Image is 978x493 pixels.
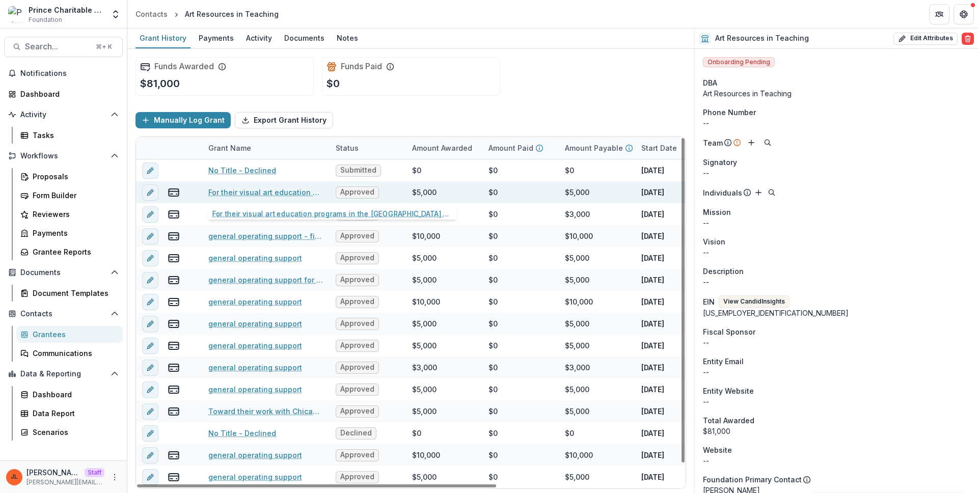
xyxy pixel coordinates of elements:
[412,472,437,482] div: $5,000
[208,165,276,176] a: No Title - Declined
[565,318,589,329] div: $5,000
[703,396,970,407] div: --
[641,450,664,460] p: [DATE]
[565,296,593,307] div: $10,000
[703,415,754,426] span: Total Awarded
[33,389,115,400] div: Dashboard
[488,318,498,329] div: $0
[33,288,115,298] div: Document Templates
[559,137,635,159] div: Amount Payable
[16,405,123,422] a: Data Report
[16,243,123,260] a: Grantee Reports
[703,247,970,258] p: --
[488,296,498,307] div: $0
[565,165,574,176] div: $0
[168,384,180,396] button: view-payments
[412,340,437,351] div: $5,000
[142,162,158,179] button: edit
[703,157,737,168] span: Signatory
[412,253,437,263] div: $5,000
[641,231,664,241] p: [DATE]
[208,472,302,482] a: general operating support
[703,337,970,348] div: --
[488,165,498,176] div: $0
[488,209,498,220] div: $0
[703,426,970,436] div: $81,000
[488,406,498,417] div: $0
[135,112,231,128] button: Manually Log Grant
[703,367,970,377] div: --
[641,384,664,395] p: [DATE]
[412,450,440,460] div: $10,000
[142,294,158,310] button: edit
[635,137,712,159] div: Start Date
[641,362,664,373] p: [DATE]
[703,266,744,277] span: Description
[341,62,382,71] h2: Funds Paid
[142,425,158,442] button: edit
[703,356,744,367] span: Entity Email
[4,306,123,322] button: Open Contacts
[703,445,732,455] span: Website
[4,106,123,123] button: Open Activity
[752,186,765,199] button: Add
[168,208,180,221] button: view-payments
[168,274,180,286] button: view-payments
[641,165,664,176] p: [DATE]
[26,467,80,478] p: [PERSON_NAME]
[33,348,115,359] div: Communications
[327,76,340,91] p: $0
[641,340,664,351] p: [DATE]
[703,107,756,118] span: Phone Number
[202,137,330,159] div: Grant Name
[33,408,115,419] div: Data Report
[16,345,123,362] a: Communications
[20,310,106,318] span: Contacts
[488,362,498,373] div: $0
[4,65,123,81] button: Notifications
[340,385,374,394] span: Approved
[703,386,754,396] span: Entity Website
[235,112,333,128] button: Export Grant History
[280,31,329,45] div: Documents
[340,166,376,175] span: Submitted
[703,296,715,307] p: EIN
[16,127,123,144] a: Tasks
[565,231,593,241] div: $10,000
[168,471,180,483] button: view-payments
[168,340,180,352] button: view-payments
[482,137,559,159] div: Amount Paid
[703,77,717,88] span: DBA
[565,209,590,220] div: $3,000
[242,29,276,48] a: Activity
[33,247,115,257] div: Grantee Reports
[929,4,949,24] button: Partners
[33,190,115,201] div: Form Builder
[340,232,374,240] span: Approved
[488,450,498,460] div: $0
[412,187,437,198] div: $5,000
[962,33,974,45] button: Delete
[488,253,498,263] div: $0
[565,253,589,263] div: $5,000
[565,428,574,439] div: $0
[703,308,970,318] div: [US_EMPLOYER_IDENTIFICATION_NUMBER]
[641,296,664,307] p: [DATE]
[142,381,158,398] button: edit
[412,362,437,373] div: $3,000
[142,469,158,485] button: edit
[703,236,725,247] span: Vision
[333,31,362,45] div: Notes
[131,7,172,21] a: Contacts
[94,41,114,52] div: ⌘ + K
[142,250,158,266] button: edit
[406,137,482,159] div: Amount Awarded
[412,231,440,241] div: $10,000
[412,384,437,395] div: $5,000
[565,450,593,460] div: $10,000
[488,428,498,439] div: $0
[16,206,123,223] a: Reviewers
[16,285,123,302] a: Document Templates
